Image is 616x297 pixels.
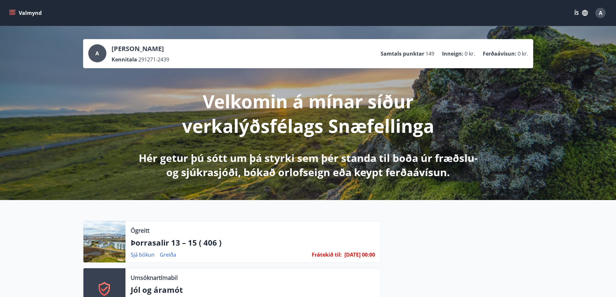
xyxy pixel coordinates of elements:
span: Frátekið til : [312,251,342,258]
p: Ógreitt [131,226,149,235]
span: 149 [426,50,434,57]
a: Sjá bókun [131,251,155,258]
p: Þorrasalir 13 – 15 ( 406 ) [131,237,375,248]
span: [DATE] 00:00 [344,251,375,258]
button: menu [8,7,44,19]
p: [PERSON_NAME] [112,44,169,53]
p: Umsóknartímabil [131,273,178,282]
span: 0 kr. [518,50,528,57]
span: 291271-2439 [138,56,169,63]
p: Inneign : [442,50,463,57]
p: Hér getur þú sótt um þá styrki sem þér standa til boða úr fræðslu- og sjúkrasjóði, bókað orlofsei... [137,151,479,179]
button: A [593,5,608,21]
p: Velkomin á mínar síður verkalýðsfélags Snæfellinga [137,89,479,138]
button: ÍS [571,7,591,19]
a: Greiða [160,251,176,258]
p: Ferðaávísun : [483,50,516,57]
p: Samtals punktar [381,50,424,57]
span: A [95,50,99,57]
p: Jól og áramót [131,284,375,295]
span: 0 kr. [465,50,475,57]
p: Kennitala [112,56,137,63]
span: A [599,9,602,16]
